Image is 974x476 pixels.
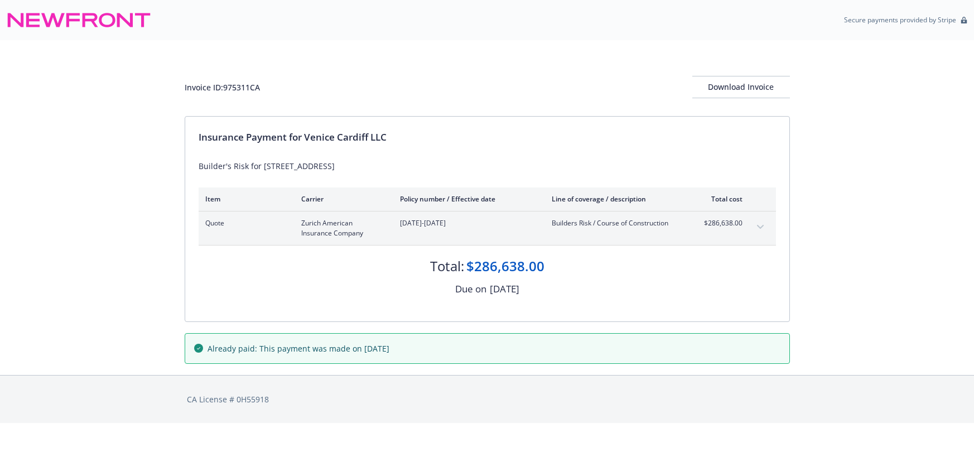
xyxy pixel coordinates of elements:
div: QuoteZurich American Insurance Company[DATE]-[DATE]Builders Risk / Course of Construction$286,638... [199,211,776,245]
button: expand content [751,218,769,236]
span: Builders Risk / Course of Construction [552,218,683,228]
span: Quote [205,218,283,228]
p: Secure payments provided by Stripe [844,15,956,25]
span: Zurich American Insurance Company [301,218,382,238]
div: CA License # 0H55918 [187,393,788,405]
span: Already paid: This payment was made on [DATE] [208,343,389,354]
div: [DATE] [490,282,519,296]
div: Builder's Risk for [STREET_ADDRESS] [199,160,776,172]
div: Total cost [701,194,742,204]
div: Invoice ID: 975311CA [185,81,260,93]
div: Total: [430,257,464,276]
span: [DATE]-[DATE] [400,218,534,228]
div: Policy number / Effective date [400,194,534,204]
button: Download Invoice [692,76,790,98]
div: Item [205,194,283,204]
div: Carrier [301,194,382,204]
div: Line of coverage / description [552,194,683,204]
div: $286,638.00 [466,257,544,276]
div: Insurance Payment for Venice Cardiff LLC [199,130,776,145]
span: $286,638.00 [701,218,742,228]
div: Due on [455,282,486,296]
